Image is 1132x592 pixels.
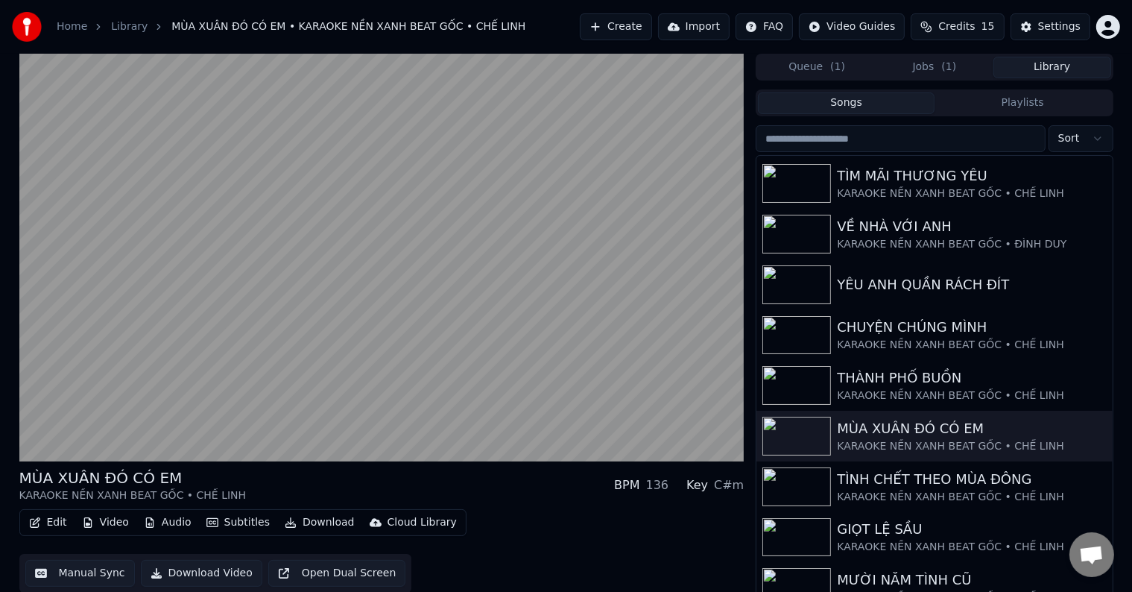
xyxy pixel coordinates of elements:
a: Home [57,19,87,34]
button: Import [658,13,730,40]
div: KARAOKE NỀN XANH BEAT GỐC • CHẾ LINH [837,338,1106,353]
nav: breadcrumb [57,19,525,34]
button: Audio [138,512,197,533]
button: Download Video [141,560,262,587]
div: TÌM MÃI THƯƠNG YÊU [837,166,1106,186]
button: Settings [1011,13,1090,40]
button: Library [993,57,1111,78]
div: Cloud Library [388,515,457,530]
div: VỀ NHÀ VỚI ANH [837,216,1106,237]
div: KARAOKE NỀN XANH BEAT GỐC • ĐÌNH DUY [837,237,1106,252]
button: Queue [758,57,876,78]
div: Key [686,476,708,494]
button: Video Guides [799,13,905,40]
div: KARAOKE NỀN XANH BEAT GỐC • CHẾ LINH [837,540,1106,555]
div: C#m [714,476,744,494]
div: Settings [1038,19,1081,34]
div: KARAOKE NỀN XANH BEAT GỐC • CHẾ LINH [837,490,1106,505]
div: YÊU ANH QUẦN RÁCH ĐÍT [837,274,1106,295]
div: KARAOKE NỀN XANH BEAT GỐC • CHẾ LINH [837,388,1106,403]
div: KARAOKE NỀN XANH BEAT GỐC • CHẾ LINH [837,439,1106,454]
button: Open Dual Screen [268,560,406,587]
div: THÀNH PHỐ BUỒN [837,368,1106,388]
a: Library [111,19,148,34]
span: MÙA XUÂN ĐÓ CÓ EM • KARAOKE NỀN XANH BEAT GỐC • CHẾ LINH [171,19,525,34]
span: Sort [1058,131,1080,146]
span: Credits [938,19,975,34]
div: MÙA XUÂN ĐÓ CÓ EM [19,467,247,488]
div: Open chat [1069,532,1114,577]
div: GIỌT LỆ SẦU [837,519,1106,540]
span: 15 [981,19,995,34]
button: Playlists [935,92,1111,114]
button: Edit [23,512,73,533]
div: MÙA XUÂN ĐÓ CÓ EM [837,418,1106,439]
button: Video [76,512,135,533]
div: KARAOKE NỀN XANH BEAT GỐC • CHẾ LINH [19,488,247,503]
span: ( 1 ) [941,60,956,75]
button: Download [279,512,361,533]
button: Credits15 [911,13,1004,40]
span: ( 1 ) [830,60,845,75]
div: BPM [614,476,639,494]
div: MƯỜI NĂM TÌNH CŨ [837,570,1106,591]
div: TÌNH CHẾT THEO MÙA ĐÔNG [837,469,1106,490]
button: Songs [758,92,935,114]
div: 136 [646,476,669,494]
div: CHUYỆN CHÚNG MÌNH [837,317,1106,338]
img: youka [12,12,42,42]
button: Create [580,13,652,40]
button: Jobs [876,57,993,78]
div: KARAOKE NỀN XANH BEAT GỐC • CHẾ LINH [837,186,1106,201]
button: Manual Sync [25,560,135,587]
button: FAQ [736,13,793,40]
button: Subtitles [200,512,276,533]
